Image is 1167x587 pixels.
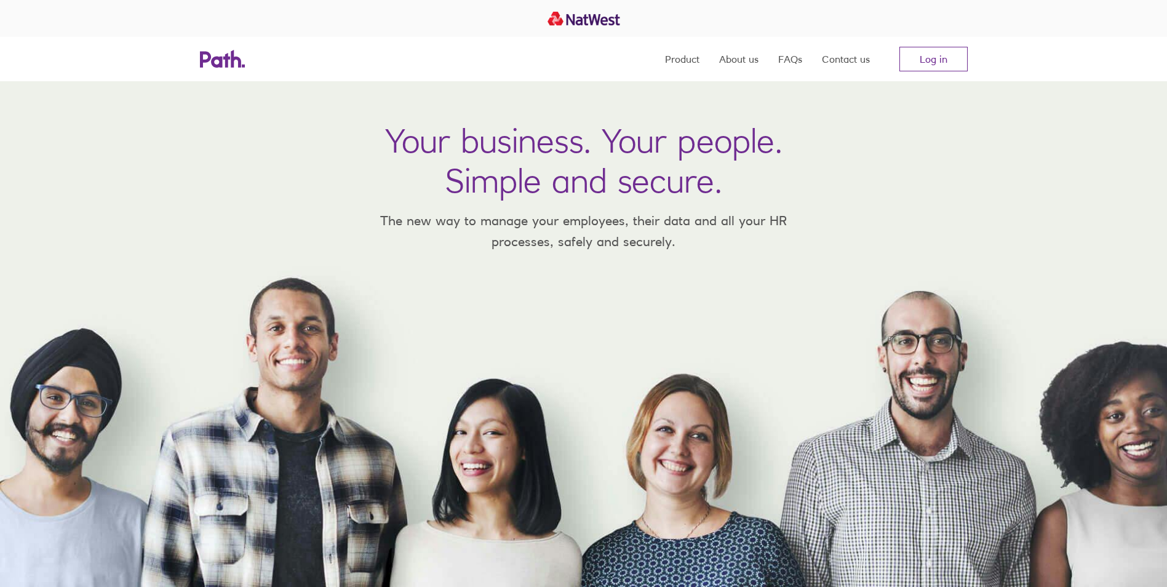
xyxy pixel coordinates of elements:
a: About us [719,37,759,81]
a: Product [665,37,699,81]
a: Log in [899,47,968,71]
a: Contact us [822,37,870,81]
h1: Your business. Your people. Simple and secure. [385,121,783,201]
a: FAQs [778,37,802,81]
p: The new way to manage your employees, their data and all your HR processes, safely and securely. [362,210,805,252]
